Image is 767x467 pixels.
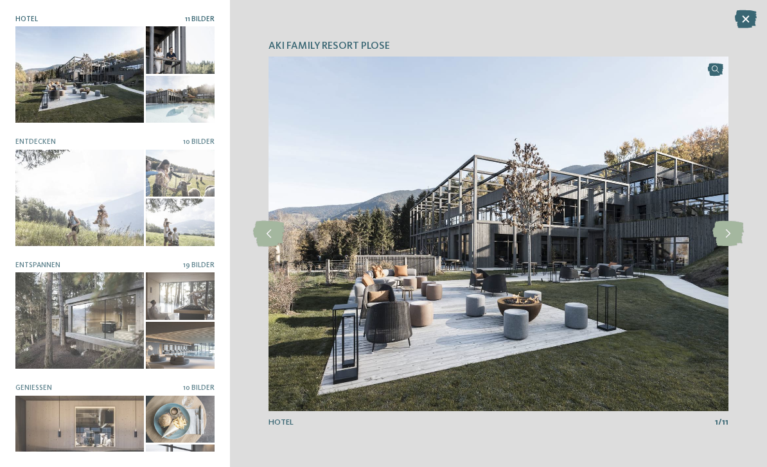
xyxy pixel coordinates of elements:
span: 11 Bilder [185,15,215,23]
span: Hotel [269,418,294,427]
span: 10 Bilder [183,138,215,146]
span: Entdecken [15,138,56,146]
span: Hotel [15,15,38,23]
span: 19 Bilder [183,261,215,269]
img: AKI Family Resort PLOSE [269,57,728,411]
span: 10 Bilder [183,384,215,392]
span: Entspannen [15,261,60,269]
span: AKI Family Resort PLOSE [269,39,390,53]
span: / [718,417,722,428]
span: 11 [722,417,728,428]
span: 1 [715,417,718,428]
span: Genießen [15,384,52,392]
